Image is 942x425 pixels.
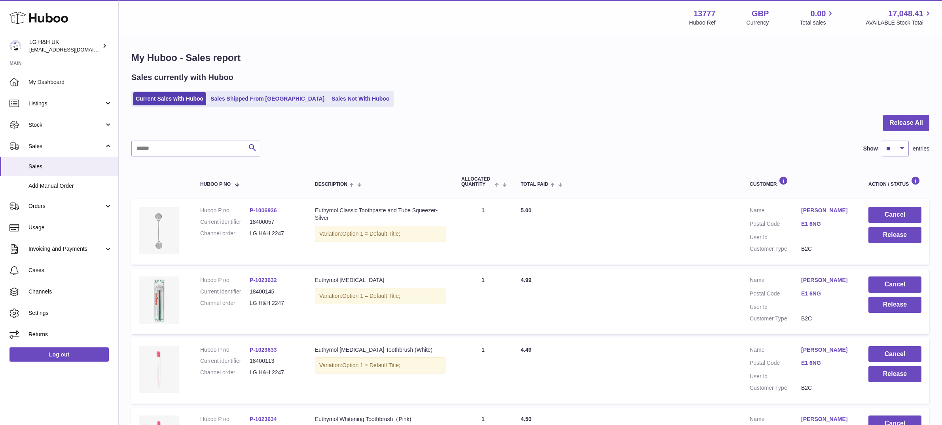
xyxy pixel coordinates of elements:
span: Cases [28,267,112,274]
td: 1 [453,338,513,404]
dd: 18400057 [250,218,299,226]
dd: 18400145 [250,288,299,295]
a: [PERSON_NAME] [801,207,853,214]
img: resize.webp [139,346,179,394]
dt: Customer Type [750,384,801,392]
div: Action / Status [868,176,921,187]
div: Variation: [315,357,445,374]
dt: Channel order [200,369,250,376]
dt: Name [750,207,801,216]
a: 17,048.41 AVAILABLE Stock Total [866,8,933,27]
span: Description [315,182,347,187]
span: Total sales [800,19,835,27]
dt: Customer Type [750,245,801,253]
a: E1 6NG [801,359,853,367]
a: E1 6NG [801,220,853,228]
dt: Huboo P no [200,346,250,354]
dd: LG H&H 2247 [250,369,299,376]
td: 1 [453,199,513,265]
a: P-1023632 [250,277,277,283]
a: Sales Shipped From [GEOGRAPHIC_DATA] [208,92,327,105]
span: [EMAIL_ADDRESS][DOMAIN_NAME] [29,46,116,53]
span: Returns [28,331,112,338]
span: Orders [28,202,104,210]
dt: User Id [750,303,801,311]
h2: Sales currently with Huboo [131,72,233,83]
div: Variation: [315,226,445,242]
dt: Current identifier [200,357,250,365]
dt: Current identifier [200,288,250,295]
button: Release [868,227,921,243]
span: Settings [28,309,112,317]
span: 4.99 [521,277,531,283]
div: LG H&H UK [29,38,100,53]
span: 17,048.41 [888,8,923,19]
a: Current Sales with Huboo [133,92,206,105]
td: 1 [453,269,513,334]
img: veechen@lghnh.co.uk [9,40,21,52]
button: Release [868,366,921,382]
span: Total paid [521,182,548,187]
a: P-1023633 [250,347,277,353]
span: Huboo P no [200,182,231,187]
div: Euthymol Whitening Toothbrush（Pink) [315,415,445,423]
a: E1 6NG [801,290,853,297]
dt: User Id [750,234,801,241]
span: Usage [28,224,112,231]
img: Euthymol_Classic_Toothpaste_and_Tube_Squeezer-Silver-Image-4.webp [139,207,179,254]
a: Sales Not With Huboo [329,92,392,105]
a: [PERSON_NAME] [801,346,853,354]
span: 4.50 [521,416,531,422]
span: 0.00 [811,8,826,19]
span: Add Manual Order [28,182,112,190]
a: [PERSON_NAME] [801,415,853,423]
a: P-1023634 [250,416,277,422]
dt: Current identifier [200,218,250,226]
dt: Name [750,415,801,425]
div: Euthymol Classic Toothpaste and Tube Squeezer-Silver [315,207,445,222]
dt: Huboo P no [200,276,250,284]
a: P-1006936 [250,207,277,213]
span: 5.00 [521,207,531,213]
dd: LG H&H 2247 [250,299,299,307]
dt: Customer Type [750,315,801,322]
strong: GBP [752,8,769,19]
span: ALLOCATED Quantity [461,177,493,187]
span: 4.49 [521,347,531,353]
button: Release All [883,115,929,131]
dt: Channel order [200,299,250,307]
span: AVAILABLE Stock Total [866,19,933,27]
a: [PERSON_NAME] [801,276,853,284]
dd: LG H&H 2247 [250,230,299,237]
dt: Postal Code [750,359,801,369]
dt: Name [750,346,801,356]
dt: Huboo P no [200,207,250,214]
div: Huboo Ref [689,19,716,27]
dd: B2C [801,315,853,322]
div: Euthymol [MEDICAL_DATA] Toothbrush (White) [315,346,445,354]
dt: Postal Code [750,220,801,230]
strong: 13777 [694,8,716,19]
button: Cancel [868,207,921,223]
label: Show [863,145,878,152]
dt: User Id [750,373,801,380]
dd: B2C [801,245,853,253]
a: Log out [9,347,109,362]
h1: My Huboo - Sales report [131,51,929,64]
div: Currency [747,19,769,27]
dd: B2C [801,384,853,392]
img: Euthymol_Tongue_Cleaner-Image-4.webp [139,276,179,324]
button: Release [868,297,921,313]
div: Euthymol [MEDICAL_DATA] [315,276,445,284]
span: Option 1 = Default Title; [342,231,400,237]
dt: Postal Code [750,290,801,299]
span: Sales [28,143,104,150]
span: entries [913,145,929,152]
span: Invoicing and Payments [28,245,104,253]
span: Listings [28,100,104,107]
span: Sales [28,163,112,170]
span: Option 1 = Default Title; [342,362,400,368]
span: Channels [28,288,112,295]
div: Customer [750,176,853,187]
dt: Name [750,276,801,286]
